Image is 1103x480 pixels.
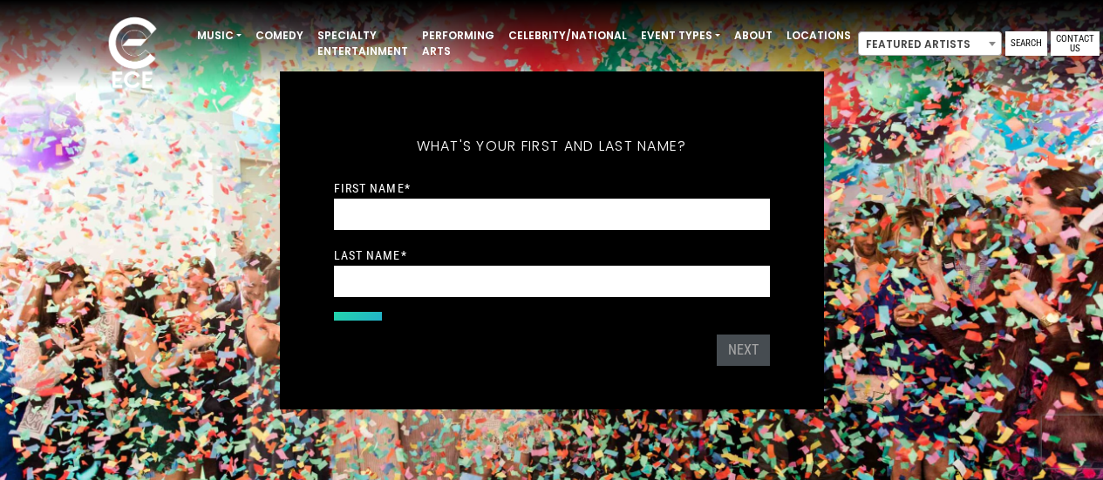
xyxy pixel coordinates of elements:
[1005,31,1047,56] a: Search
[415,21,501,66] a: Performing Arts
[859,32,1001,57] span: Featured Artists
[89,12,176,97] img: ece_new_logo_whitev2-1.png
[334,115,770,178] h5: What's your first and last name?
[310,21,415,66] a: Specialty Entertainment
[190,21,249,51] a: Music
[858,31,1002,56] span: Featured Artists
[727,21,780,51] a: About
[334,180,411,196] label: First Name
[334,247,407,263] label: Last Name
[634,21,727,51] a: Event Types
[780,21,858,51] a: Locations
[249,21,310,51] a: Comedy
[1051,31,1100,56] a: Contact Us
[501,21,634,51] a: Celebrity/National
